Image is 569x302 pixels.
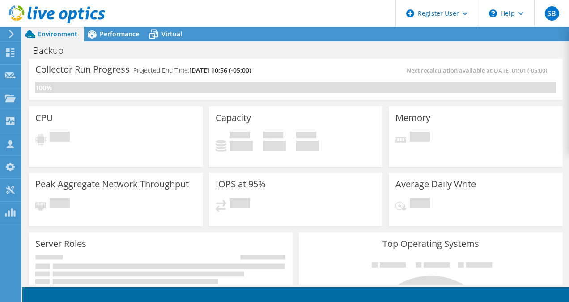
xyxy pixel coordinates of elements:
[395,179,476,189] h3: Average Daily Write
[38,30,77,38] span: Environment
[50,132,70,144] span: Pending
[296,141,319,151] h4: 0 GiB
[489,9,497,17] svg: \n
[100,30,139,38] span: Performance
[230,198,250,210] span: Pending
[189,66,251,74] span: [DATE] 10:56 (-05:00)
[407,66,552,74] span: Next recalculation available at
[133,65,251,75] h4: Projected End Time:
[410,198,430,210] span: Pending
[161,30,182,38] span: Virtual
[296,132,316,141] span: Total
[216,113,251,123] h3: Capacity
[306,239,556,249] h3: Top Operating Systems
[29,46,77,56] h1: Backup
[230,141,253,151] h4: 0 GiB
[35,113,53,123] h3: CPU
[410,132,430,144] span: Pending
[230,132,250,141] span: Used
[263,132,283,141] span: Free
[35,179,189,189] h3: Peak Aggregate Network Throughput
[395,113,430,123] h3: Memory
[492,66,547,74] span: [DATE] 01:01 (-05:00)
[545,6,559,21] span: SB
[263,141,286,151] h4: 0 GiB
[216,179,266,189] h3: IOPS at 95%
[50,198,70,210] span: Pending
[35,239,86,249] h3: Server Roles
